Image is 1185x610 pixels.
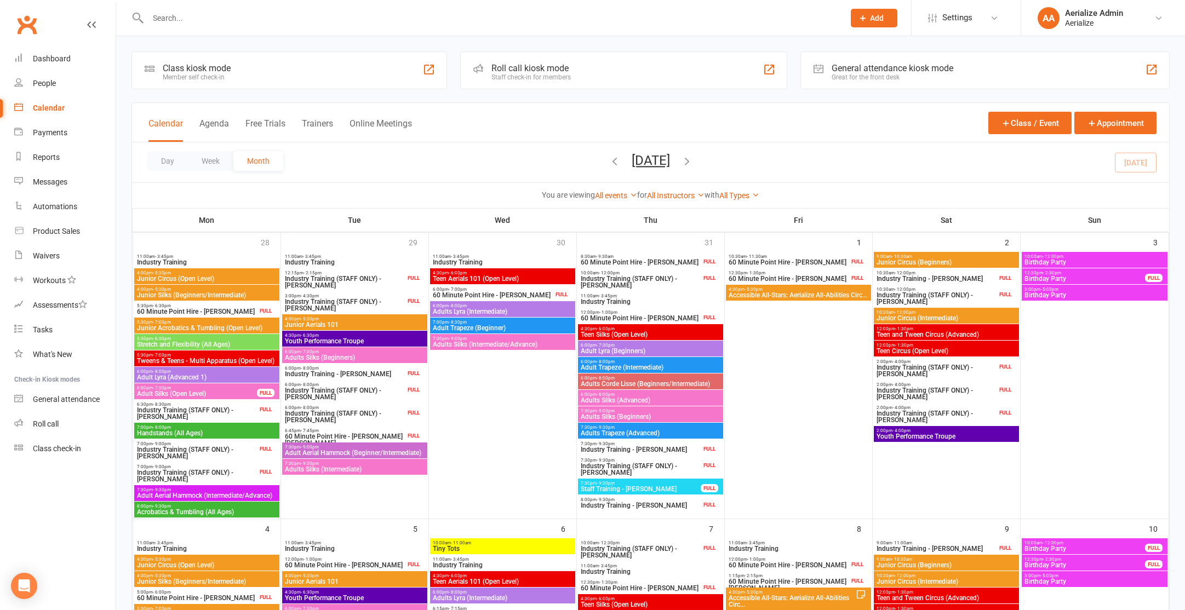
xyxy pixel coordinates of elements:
[136,446,257,459] span: Industry Training (STAFF ONLY) - [PERSON_NAME]
[33,276,66,285] div: Workouts
[153,487,171,492] span: - 9:30pm
[284,321,425,328] span: Junior Aerials 101
[701,461,718,469] div: FULL
[701,257,718,266] div: FULL
[870,14,884,22] span: Add
[303,254,321,259] span: - 3:45pm
[876,287,997,292] span: 10:30am
[580,326,721,331] span: 4:30pm
[153,369,171,374] span: - 8:00pm
[133,209,280,232] th: Mon
[413,519,428,537] div: 5
[599,310,617,315] span: - 1:00pm
[432,292,553,298] span: 60 Minute Point Hire - [PERSON_NAME]
[14,436,116,461] a: Class kiosk mode
[14,120,116,145] a: Payments
[33,301,87,309] div: Assessments
[597,392,615,397] span: - 8:00pm
[11,573,37,599] div: Open Intercom Messenger
[895,326,913,331] span: - 1:30pm
[136,303,257,308] span: 5:30pm
[705,233,724,251] div: 31
[876,387,997,400] span: Industry Training (STAFF ONLY) - [PERSON_NAME]
[596,254,614,259] span: - 9:30am
[284,271,405,275] span: 12:15pm
[557,233,576,251] div: 30
[284,461,425,466] span: 7:30pm
[576,209,724,232] th: Thu
[432,325,573,331] span: Adult Trapeze (Beginner)
[153,402,171,407] span: - 8:30pm
[449,320,467,325] span: - 8:30pm
[153,336,171,341] span: - 6:30pm
[33,395,100,404] div: General attendance
[284,275,405,289] span: Industry Training (STAFF ONLY) - [PERSON_NAME]
[1024,287,1166,292] span: 3:00pm
[580,298,721,305] span: Industry Training
[14,342,116,367] a: What's New
[1024,275,1146,282] span: Birthday Party
[728,271,849,275] span: 12:30pm
[14,145,116,170] a: Reports
[1074,112,1157,134] button: Appointment
[1020,209,1169,232] th: Sun
[637,191,647,199] strong: for
[997,408,1014,417] div: FULL
[597,497,615,502] span: - 9:30pm
[432,320,573,325] span: 7:00pm
[892,382,911,387] span: - 4:00pm
[1038,7,1060,29] div: AA
[136,492,277,499] span: Adult Aerial Hammock (Intermediate/Advance)
[14,244,116,268] a: Waivers
[747,254,767,259] span: - 11:30am
[745,287,763,292] span: - 5:30pm
[428,209,576,232] th: Wed
[302,118,333,142] button: Trainers
[33,128,67,137] div: Payments
[145,10,837,26] input: Search...
[892,428,911,433] span: - 4:00pm
[405,431,422,440] div: FULL
[1024,271,1146,275] span: 12:30pm
[851,9,897,27] button: Add
[997,290,1014,298] div: FULL
[728,254,849,259] span: 10:30am
[136,374,277,381] span: Adult Lyra (Advanced 1)
[597,425,615,430] span: - 9:30pm
[153,320,171,325] span: - 7:00pm
[1043,271,1061,275] span: - 2:30pm
[876,428,1017,433] span: 2:00pm
[580,275,701,289] span: Industry Training (STAFF ONLY) - [PERSON_NAME]
[153,303,171,308] span: - 6:30pm
[849,274,866,282] div: FULL
[580,497,701,502] span: 8:00pm
[597,359,615,364] span: - 8:00pm
[580,381,721,387] span: Adults Corde Lisse (Beginners/Intermediate)
[136,358,277,364] span: Tweens & Teens - Multi Apparatus (Open Level)
[284,333,425,338] span: 4:30pm
[301,445,319,450] span: - 9:00pm
[33,153,60,162] div: Reports
[876,343,1017,348] span: 12:00pm
[153,441,171,446] span: - 9:00pm
[14,96,116,120] a: Calendar
[14,219,116,244] a: Product Sales
[14,71,116,96] a: People
[301,349,319,354] span: - 7:30pm
[136,464,257,469] span: 7:00pm
[148,118,183,142] button: Calendar
[284,259,425,266] span: Industry Training
[188,151,233,171] button: Week
[136,308,257,315] span: 60 Minute Point Hire - [PERSON_NAME]
[14,293,116,318] a: Assessments
[876,382,997,387] span: 2:00pm
[580,502,701,509] span: Industry Training - [PERSON_NAME]
[136,509,277,515] span: Acrobatics & Tumbling (All Ages)
[153,385,171,390] span: - 7:30pm
[580,254,701,259] span: 8:30am
[405,408,422,417] div: FULL
[153,287,171,292] span: - 5:30pm
[597,441,615,446] span: - 9:30pm
[136,430,277,436] span: Handstands (All Ages)
[284,371,405,377] span: Industry Training - [PERSON_NAME]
